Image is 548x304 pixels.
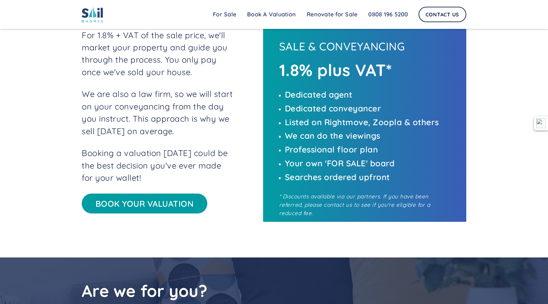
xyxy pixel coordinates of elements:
[82,281,466,301] h2: Are we for you?
[285,88,453,100] p: Dedicated agent
[301,8,363,21] a: Renovate for Sale
[285,143,453,155] p: Professional floor plan
[207,8,242,21] a: For Sale
[242,8,301,21] a: Book A Valuation
[285,116,453,128] p: Listed on Rightmove, Zoopla & others
[279,60,453,80] p: 1.8% plus VAT*
[363,8,413,21] a: 0808 196 5200
[285,102,453,114] p: Dedicated conveyancer
[82,194,207,213] a: Book your valuation
[82,6,103,22] img: sail home logo colored
[285,171,453,183] p: Searches ordered upfront
[419,7,467,22] a: Contact Us
[279,40,453,54] h3: Sale & Conveyancing
[82,29,234,78] p: For 1.8% + VAT of the sale price, we'll market your property and guide you through the process. Y...
[285,157,453,169] p: Your own 'FOR SALE' board
[285,129,453,142] p: We can do the viewings
[82,88,234,137] p: We are also a law firm, so we will start on your conveyancing from the day you instruct. This app...
[82,147,234,184] p: Booking a valuation [DATE] could be the best decision you've ever made for your wallet!
[279,193,430,216] em: * Discounts available via our partners. If you have been referred, please contact us to see if yo...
